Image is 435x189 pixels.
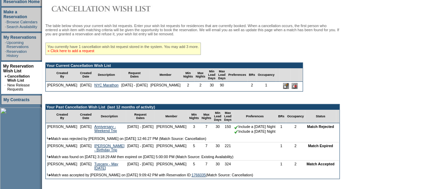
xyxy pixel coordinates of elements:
td: [PERSON_NAME] [46,142,79,153]
input: Delete this Request [292,83,297,89]
a: Cancellation Wish List [7,74,30,82]
td: · [5,20,6,24]
td: [PERSON_NAME] [155,142,188,153]
td: Min Lead Days [213,110,223,123]
input: Edit this Request [283,83,289,89]
td: Description [93,68,120,82]
td: 5 [188,161,200,172]
td: Min Nights [188,110,200,123]
td: Preferences [227,68,248,82]
td: 1 [257,82,276,91]
td: 2 [182,82,194,91]
nobr: [DATE] - [DATE] [127,125,154,129]
td: Match was accepted by [PERSON_NAME] on [DATE] 9:09:42 PM with Reservation ID: (Match Source: Canc... [46,172,339,179]
nobr: Include a [DATE] Night [234,129,275,133]
td: Member [149,68,182,82]
a: Reservation History [7,49,27,58]
td: 5 [188,142,200,153]
td: [DATE] [79,142,93,153]
td: BRs [247,68,256,82]
td: 1 [277,142,286,153]
td: Max Lead Days [217,68,227,82]
td: Max Nights [200,110,213,123]
td: Min Lead Days [207,68,217,82]
td: Description [93,110,126,123]
div: The table below shows your current wish list requests. Enter your wish list requests for residenc... [45,24,340,187]
td: Min Nights [182,68,194,82]
td: 221 [223,142,233,153]
td: · [5,40,6,49]
img: arrow.gif [47,173,51,176]
td: Your Past Cancellation Wish List (last 12 months of activity) [46,104,339,110]
td: Status [305,110,336,123]
td: · [4,83,7,91]
div: You currently have 1 cancellation wish list request stored in the system. You may add 3 more. [45,43,201,55]
td: 30 [207,82,217,91]
a: Tuscany - May [DATE] [94,162,118,170]
a: [PERSON_NAME] - Birthday Trip [94,144,124,152]
td: 2 [286,161,305,172]
td: Created Date [79,68,93,82]
td: 2 [194,82,207,91]
a: Upcoming Reservations [7,40,29,49]
a: 1766035 [192,173,206,177]
td: · [5,25,6,29]
td: 2 [247,82,256,91]
img: Cancellation Wish List [45,2,183,15]
td: Created By [46,68,79,82]
td: Created By [46,110,79,123]
td: 1 [277,161,286,172]
nobr: [DATE] - [DATE] [121,83,148,87]
td: 90 [217,82,227,91]
td: [PERSON_NAME] [46,123,79,135]
a: Make a Reservation [3,10,27,19]
nobr: Include a [DATE] Night [234,125,275,129]
nobr: [DATE] - [DATE] [127,144,154,148]
nobr: Match Accepted [306,162,334,166]
img: chkSmaller.gif [234,130,238,134]
td: 324 [223,161,233,172]
td: BRs [277,110,286,123]
td: 7 [200,161,213,172]
nobr: Match Rejected [307,125,334,129]
a: My Contracts [3,97,30,102]
a: Search Availability [7,25,37,29]
td: Occupancy [257,68,276,82]
td: [PERSON_NAME] [155,123,188,135]
td: Request Dates [120,68,149,82]
td: Max Lead Days [223,110,233,123]
td: [PERSON_NAME] [46,82,79,91]
td: Request Dates [126,110,155,123]
td: · [5,49,6,58]
td: Preferences [233,110,277,123]
td: Max Nights [194,68,207,82]
td: Your Current Cancellation Wish List [46,63,303,68]
td: Member [155,110,188,123]
a: Browse Calendars [7,20,37,24]
b: » [4,74,7,78]
td: 30 [213,142,223,153]
td: 1 [277,123,286,135]
td: [PERSON_NAME] [46,161,79,172]
td: 7 [200,142,213,153]
td: 2 [286,142,305,153]
td: [PERSON_NAME] [155,161,188,172]
td: 2 [286,123,305,135]
td: Occupancy [286,110,305,123]
td: [PERSON_NAME] [149,82,182,91]
a: My Reservations [3,35,36,40]
td: 30 [213,123,223,135]
td: 7 [200,123,213,135]
img: chkSmaller.gif [234,125,238,129]
td: 30 [213,161,223,172]
td: [DATE] [79,161,93,172]
td: [DATE] [79,82,93,91]
nobr: Match Expired [308,144,333,148]
img: arrow.gif [47,137,51,140]
a: » Click here to add a request [47,49,94,53]
td: Match was rejected by [PERSON_NAME] on [DATE] 12:46:27 PM (Match Source: Cancellation) [46,135,339,142]
img: arrow.gif [47,155,51,158]
a: NYC Marathon [94,83,118,87]
a: New Release Requests [7,83,30,91]
td: Created Date [79,110,93,123]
